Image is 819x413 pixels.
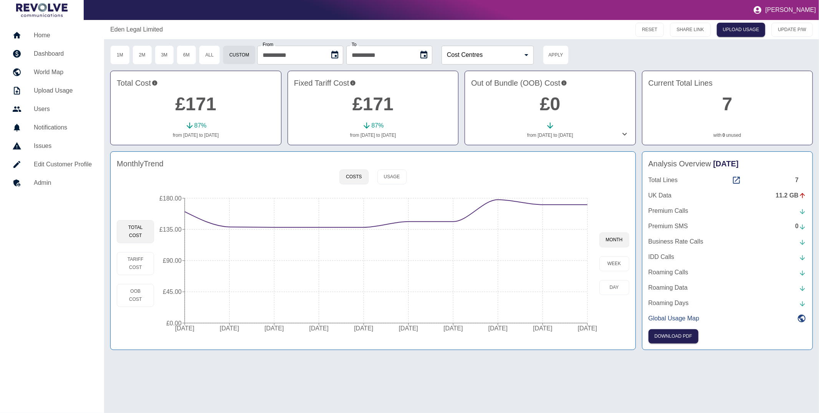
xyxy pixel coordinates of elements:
tspan: [DATE] [354,325,373,332]
a: Upload Usage [6,81,98,100]
svg: Costs outside of your fixed tariff [561,77,567,89]
a: Notifications [6,118,98,137]
a: £171 [352,94,394,114]
tspan: £0.00 [166,320,182,327]
a: World Map [6,63,98,81]
button: 6M [177,45,196,65]
button: Choose date, selected date is 12 Aug 2025 [416,47,432,63]
a: Dashboard [6,45,98,63]
a: Home [6,26,98,45]
label: From [263,42,273,47]
button: day [599,280,629,295]
button: All [199,45,220,65]
p: from [DATE] to [DATE] [294,132,452,139]
tspan: [DATE] [443,325,463,332]
p: Roaming Days [649,299,689,308]
a: Eden Legal Limited [110,25,163,34]
p: UK Data [649,191,672,200]
p: Business Rate Calls [649,237,703,246]
button: OOB Cost [117,284,154,307]
button: Custom [223,45,256,65]
h5: Notifications [34,123,92,132]
a: Roaming Data [649,283,806,292]
button: Tariff Cost [117,252,154,275]
p: Global Usage Map [649,314,700,323]
p: Roaming Data [649,283,688,292]
h5: Admin [34,178,92,187]
p: from [DATE] to [DATE] [117,132,275,139]
p: Premium SMS [649,222,688,231]
button: Usage [377,169,407,184]
button: Costs [339,169,368,184]
a: Total Lines7 [649,176,806,185]
h4: Analysis Overview [649,158,806,169]
tspan: [DATE] [309,325,329,332]
a: Premium Calls [649,206,806,216]
button: 1M [110,45,130,65]
a: 0 [723,132,725,139]
a: 7 [722,94,733,114]
svg: This is the total charges incurred from 13/07/2025 to 12/08/2025 [152,77,158,89]
h4: Monthly Trend [117,158,164,169]
button: Apply [543,45,569,65]
tspan: [DATE] [265,325,284,332]
button: Click here to download the most recent invoice. If the current month’s invoice is unavailable, th... [649,329,698,343]
button: 2M [132,45,152,65]
div: 11.2 GB [776,191,806,200]
a: IDD Calls [649,252,806,262]
a: Roaming Days [649,299,806,308]
button: week [599,256,629,271]
div: 7 [795,176,806,185]
a: Roaming Calls [649,268,806,277]
tspan: [DATE] [399,325,418,332]
a: Global Usage Map [649,314,806,323]
a: Admin [6,174,98,192]
a: Edit Customer Profile [6,155,98,174]
h5: Dashboard [34,49,92,58]
label: To [352,42,357,47]
a: Business Rate Calls [649,237,806,246]
button: month [599,232,629,247]
h5: World Map [34,68,92,77]
tspan: [DATE] [175,325,194,332]
img: Logo [16,3,68,17]
tspan: [DATE] [488,325,508,332]
a: UPLOAD USAGE [717,23,766,37]
h5: Upload Usage [34,86,92,95]
tspan: [DATE] [578,325,597,332]
h4: Fixed Tariff Cost [294,77,452,89]
button: Choose date, selected date is 13 Jul 2025 [327,47,342,63]
span: [DATE] [713,159,739,168]
button: 3M [155,45,174,65]
a: Users [6,100,98,118]
a: Premium SMS0 [649,222,806,231]
div: 0 [795,222,806,231]
p: [PERSON_NAME] [765,7,816,13]
a: UK Data11.2 GB [649,191,806,200]
h4: Total Cost [117,77,275,89]
h4: Out of Bundle (OOB) Cost [471,77,629,89]
p: 87 % [371,121,384,130]
a: £171 [175,94,217,114]
button: [PERSON_NAME] [750,2,819,18]
p: Total Lines [649,176,678,185]
p: with unused [649,132,806,139]
button: RESET [635,23,664,37]
tspan: £180.00 [159,195,182,202]
button: UPDATE P/W [771,23,813,37]
a: £0 [540,94,560,114]
p: Premium Calls [649,206,688,216]
tspan: £90.00 [163,257,182,264]
tspan: [DATE] [220,325,239,332]
tspan: £45.00 [163,289,182,295]
p: IDD Calls [649,252,675,262]
a: Issues [6,137,98,155]
h5: Home [34,31,92,40]
tspan: £135.00 [159,226,182,233]
h5: Edit Customer Profile [34,160,92,169]
h5: Users [34,104,92,114]
button: SHARE LINK [670,23,710,37]
tspan: [DATE] [533,325,553,332]
svg: This is your recurring contracted cost [350,77,356,89]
